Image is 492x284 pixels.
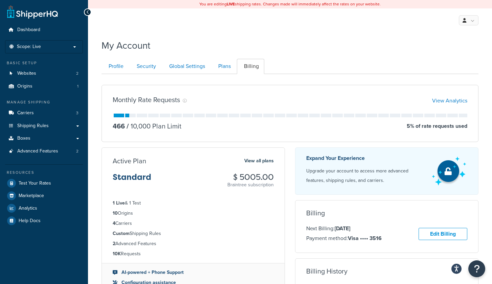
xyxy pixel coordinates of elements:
[306,224,382,233] p: Next Billing:
[5,170,83,175] div: Resources
[306,209,325,217] h3: Billing
[76,110,79,116] span: 3
[17,27,40,33] span: Dashboard
[17,84,32,89] span: Origins
[102,39,150,52] h1: My Account
[5,99,83,105] div: Manage Shipping
[237,59,264,74] a: Billing
[5,67,83,80] li: Websites
[227,1,235,7] b: LIVE
[5,202,83,214] a: Analytics
[306,166,426,185] p: Upgrade your account to access more advanced features, shipping rules, and carriers.
[113,240,115,247] strong: 2
[244,157,274,165] a: View all plans
[113,96,180,103] h3: Monthly Rate Requests
[113,220,274,227] li: Carriers
[5,177,83,189] a: Test Your Rates
[19,218,41,224] span: Help Docs
[5,67,83,80] a: Websites 2
[419,228,467,240] a: Edit Billing
[211,59,236,74] a: Plans
[17,44,41,50] span: Scope: Live
[5,145,83,158] a: Advanced Features 2
[77,84,79,89] span: 1
[5,107,83,119] li: Carriers
[295,147,478,195] a: Expand Your Experience Upgrade your account to access more advanced features, shipping rules, and...
[19,206,37,211] span: Analytics
[113,250,274,258] li: Requests
[5,215,83,227] a: Help Docs
[113,250,121,257] strong: 10K
[227,182,274,188] p: Braintree subscription
[19,193,44,199] span: Marketplace
[113,157,146,165] h3: Active Plan
[113,199,125,207] strong: 1 Live
[5,24,83,36] a: Dashboard
[162,59,210,74] a: Global Settings
[113,230,274,237] li: Shipping Rules
[113,269,274,276] li: AI-powered + Phone Support
[113,173,151,187] h3: Standard
[102,59,129,74] a: Profile
[17,136,30,141] span: Boxes
[125,121,181,131] p: 10,000 Plan Limit
[113,199,274,207] li: & 1 Test
[127,121,129,131] span: /
[7,5,58,19] a: ShipperHQ Home
[17,148,58,154] span: Advanced Features
[5,60,83,66] div: Basic Setup
[5,145,83,158] li: Advanced Features
[76,148,79,154] span: 2
[113,240,274,247] li: Advanced Features
[113,121,125,131] p: 466
[19,181,51,186] span: Test Your Rates
[113,230,130,237] strong: Custom
[113,210,274,217] li: Origins
[5,132,83,145] a: Boxes
[5,120,83,132] a: Shipping Rules
[76,71,79,76] span: 2
[5,190,83,202] a: Marketplace
[227,173,274,182] h3: $ 5005.00
[348,234,382,242] strong: Visa •••• 3516
[306,267,348,275] h3: Billing History
[113,210,118,217] strong: 10
[17,123,49,129] span: Shipping Rules
[5,80,83,93] a: Origins 1
[5,80,83,93] li: Origins
[432,97,467,104] a: View Analytics
[130,59,161,74] a: Security
[306,153,426,163] p: Expand Your Experience
[5,107,83,119] a: Carriers 3
[17,71,36,76] span: Websites
[17,110,34,116] span: Carriers
[335,224,350,232] strong: [DATE]
[306,234,382,243] p: Payment method:
[468,260,485,277] button: Open Resource Center
[113,220,115,227] strong: 4
[407,121,467,131] p: 5 % of rate requests used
